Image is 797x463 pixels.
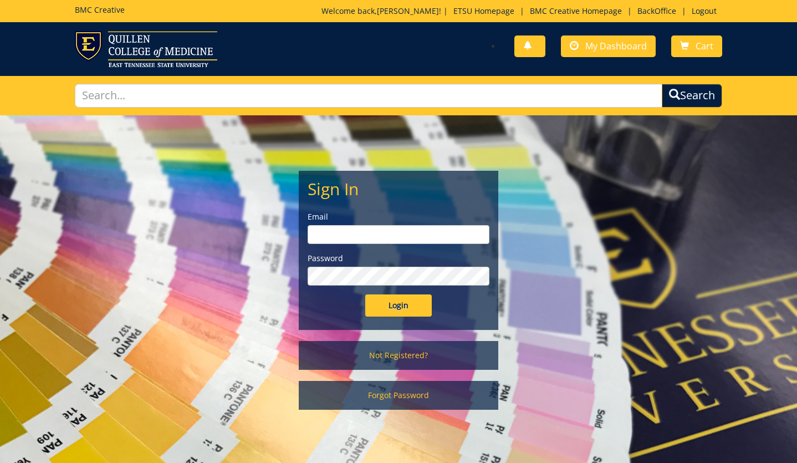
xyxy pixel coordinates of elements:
span: Cart [696,40,713,52]
a: Logout [686,6,722,16]
label: Email [308,211,489,222]
a: BackOffice [632,6,682,16]
h2: Sign In [308,180,489,198]
a: Cart [671,35,722,57]
a: [PERSON_NAME] [377,6,439,16]
label: Password [308,253,489,264]
a: BMC Creative Homepage [524,6,627,16]
p: Welcome back, ! | | | | [321,6,722,17]
span: My Dashboard [585,40,647,52]
a: Not Registered? [299,341,498,370]
a: ETSU Homepage [448,6,520,16]
button: Search [662,84,722,108]
input: Login [365,294,432,317]
a: My Dashboard [561,35,656,57]
input: Search... [75,84,662,108]
a: Forgot Password [299,381,498,410]
img: ETSU logo [75,31,217,67]
h5: BMC Creative [75,6,125,14]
